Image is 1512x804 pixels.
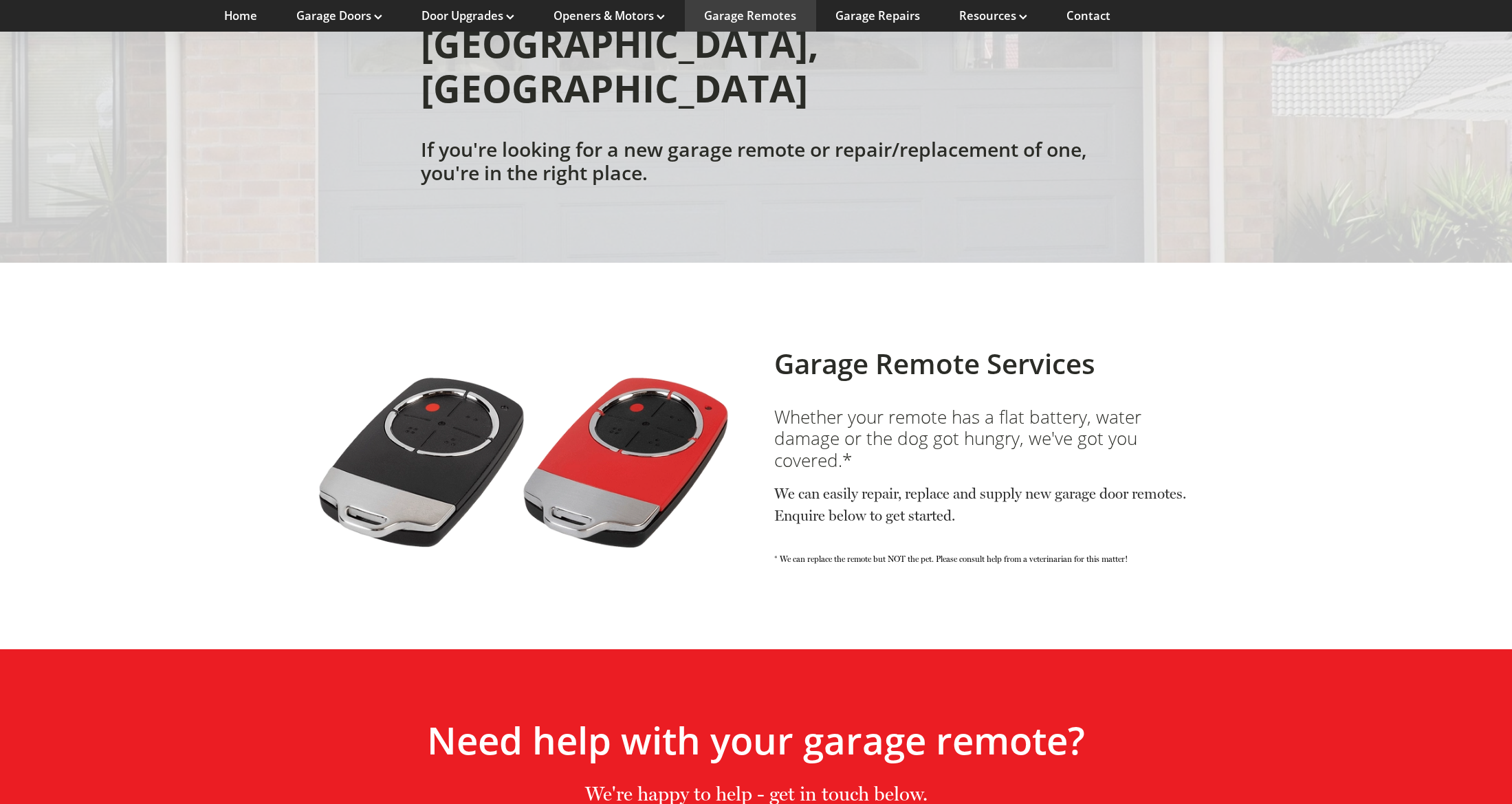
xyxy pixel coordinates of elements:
[774,483,1203,527] p: We can easily repair, replace and supply new garage door remotes. Enquire below to get started.
[959,8,1027,23] a: Resources
[421,8,514,23] a: Door Upgrades
[704,8,796,23] a: Garage Remotes
[224,8,257,23] a: Home
[421,138,1091,184] h2: If you're looking for a new garage remote or repair/replacement of one, you're in the right place.
[1066,8,1110,23] a: Contact
[774,406,1203,471] h3: Whether your remote has a flat battery, water damage or the dog got hungry, we've got you covered.*
[774,347,1203,380] h2: Garage Remote Services
[296,8,382,23] a: Garage Doors
[835,8,920,23] a: Garage Repairs
[774,553,1203,565] p: * We can replace the remote but NOT the pet. Please consult help from a veterinarian for this mat...
[554,8,665,23] a: Openers & Motors
[367,718,1146,763] h2: Need help with your garage remote?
